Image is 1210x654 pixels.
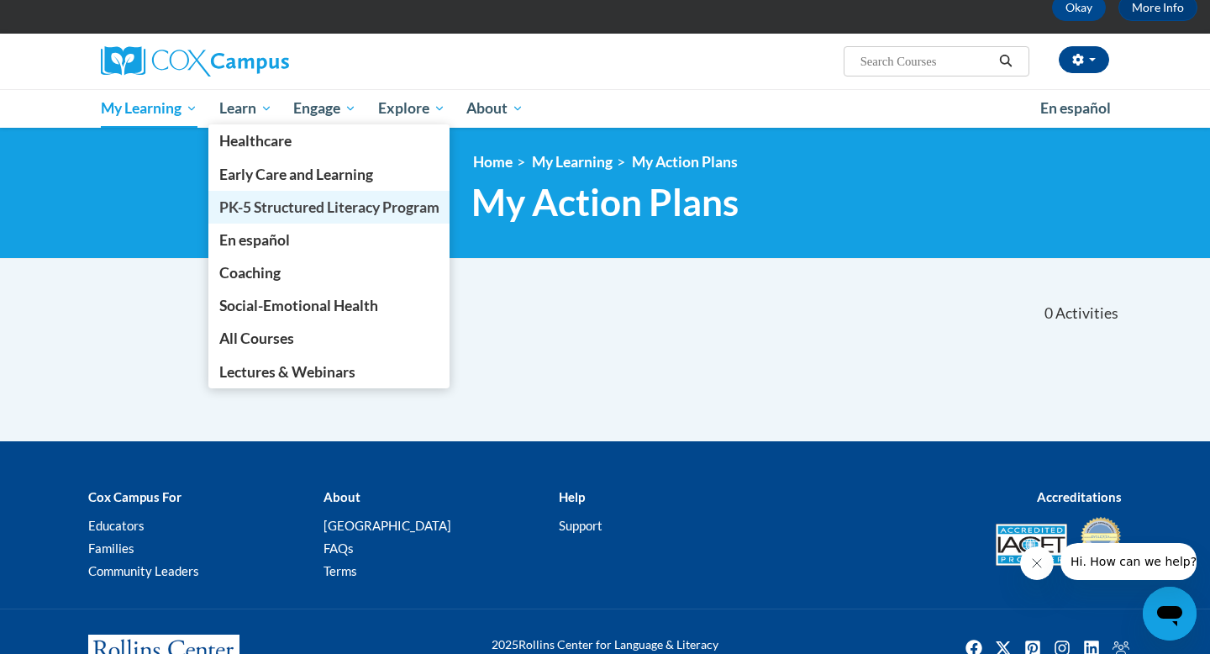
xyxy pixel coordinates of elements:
span: Learn [219,98,272,119]
a: En español [208,224,450,256]
span: En español [1040,99,1111,117]
a: En español [1029,91,1122,126]
span: En español [219,231,290,249]
a: All Courses [208,322,450,355]
a: Coaching [208,256,450,289]
span: Engage [293,98,356,119]
a: Educators [88,518,145,533]
span: Healthcare [219,132,292,150]
b: Help [559,489,585,504]
span: PK-5 Structured Literacy Program [219,198,439,216]
span: Coaching [219,264,281,282]
span: Activities [1055,304,1118,323]
a: Community Leaders [88,563,199,578]
span: My Action Plans [471,180,739,224]
a: FAQs [324,541,354,556]
a: About [456,89,535,128]
span: Social-Emotional Health [219,297,378,314]
img: Cox Campus [101,46,289,76]
a: Early Care and Learning [208,158,450,191]
span: 0 [1044,304,1053,323]
a: Families [88,541,134,556]
span: About [466,98,523,119]
a: Support [559,518,602,533]
div: Main menu [76,89,1134,128]
a: Home [473,153,513,171]
a: PK-5 Structured Literacy Program [208,191,450,224]
a: Engage [282,89,367,128]
a: My Learning [90,89,208,128]
a: Learn [208,89,283,128]
a: My Learning [532,153,613,171]
button: Search [993,51,1018,71]
b: About [324,489,360,504]
a: Terms [324,563,357,578]
img: IDA® Accredited [1080,515,1122,574]
a: Explore [367,89,456,128]
a: [GEOGRAPHIC_DATA] [324,518,451,533]
span: My Learning [101,98,197,119]
a: Social-Emotional Health [208,289,450,322]
img: Accredited IACET® Provider [996,524,1067,566]
span: All Courses [219,330,294,347]
span: Explore [378,98,445,119]
span: Early Care and Learning [219,166,373,183]
a: Cox Campus [101,46,420,76]
iframe: Message from company [1060,543,1197,580]
a: Lectures & Webinars [208,356,450,388]
a: My Action Plans [632,153,738,171]
input: Search Courses [859,51,993,71]
iframe: Button to launch messaging window [1143,587,1197,641]
iframe: Close message [1020,546,1054,580]
a: Healthcare [208,124,450,157]
b: Accreditations [1037,489,1122,504]
span: 2025 [492,637,518,651]
span: Lectures & Webinars [219,363,355,381]
button: Account Settings [1059,46,1109,73]
b: Cox Campus For [88,489,181,504]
